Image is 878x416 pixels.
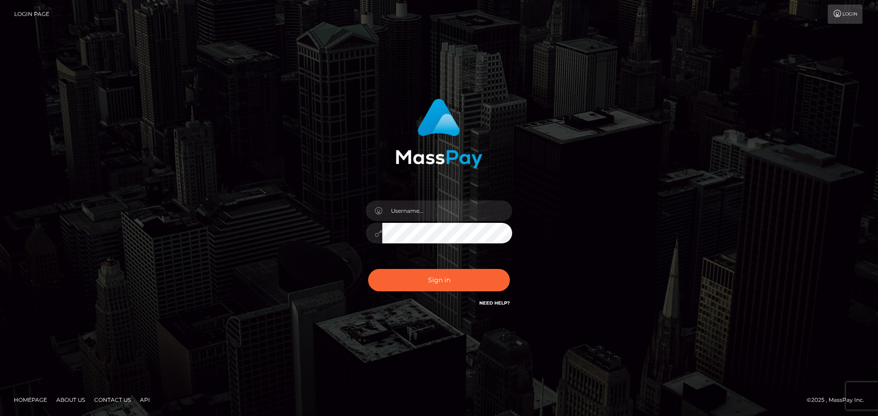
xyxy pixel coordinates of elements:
a: About Us [53,393,89,407]
input: Username... [382,200,512,221]
img: MassPay Login [396,99,482,169]
a: API [136,393,154,407]
a: Login [828,5,862,24]
a: Need Help? [479,300,510,306]
a: Homepage [10,393,51,407]
a: Contact Us [91,393,134,407]
button: Sign in [368,269,510,291]
a: Login Page [14,5,49,24]
div: © 2025 , MassPay Inc. [807,395,871,405]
